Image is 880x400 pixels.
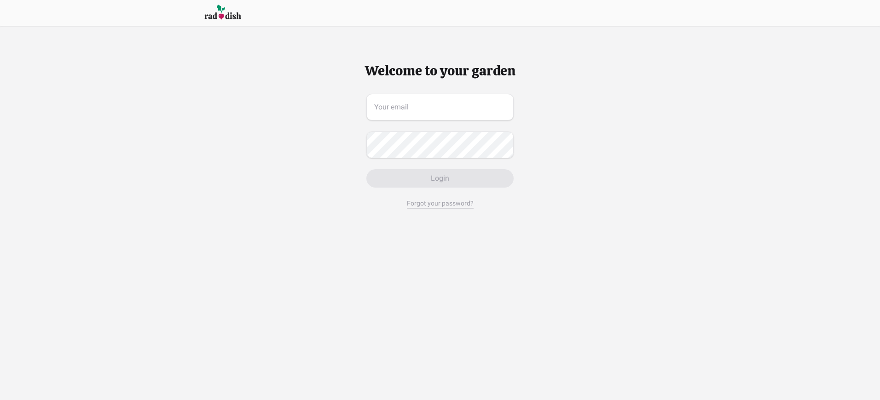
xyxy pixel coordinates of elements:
[366,169,514,188] button: Login
[407,199,474,209] div: Forgot your password?
[366,94,514,120] input: Your email
[431,173,449,184] span: Login
[204,4,241,21] img: Raddish company logo
[7,63,873,79] h1: Welcome to your garden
